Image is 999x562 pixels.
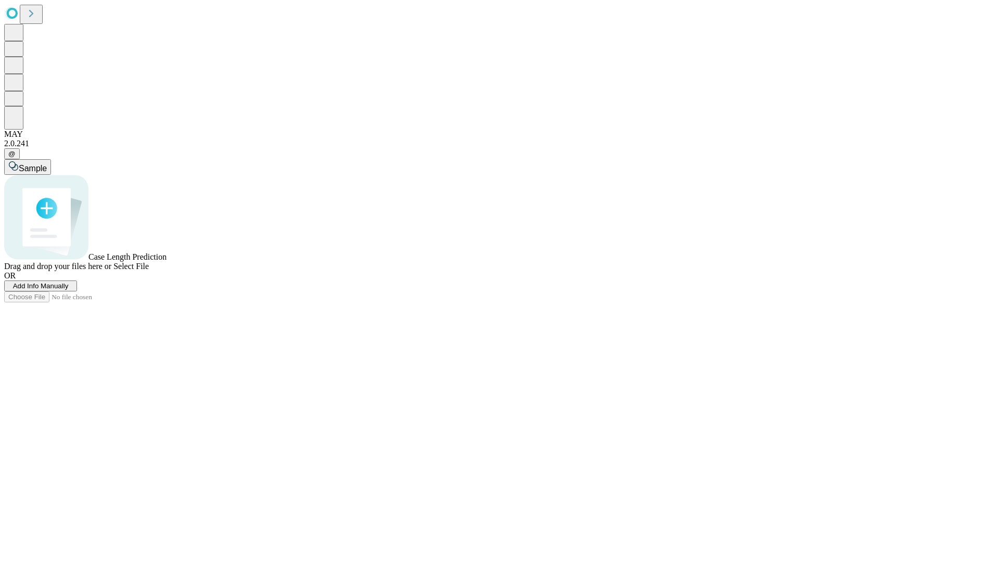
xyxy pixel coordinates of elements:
span: OR [4,271,16,280]
div: MAY [4,130,995,139]
span: Case Length Prediction [88,252,166,261]
span: @ [8,150,16,158]
span: Select File [113,262,149,271]
button: Sample [4,159,51,175]
button: Add Info Manually [4,280,77,291]
button: @ [4,148,20,159]
span: Sample [19,164,47,173]
div: 2.0.241 [4,139,995,148]
span: Add Info Manually [13,282,69,290]
span: Drag and drop your files here or [4,262,111,271]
